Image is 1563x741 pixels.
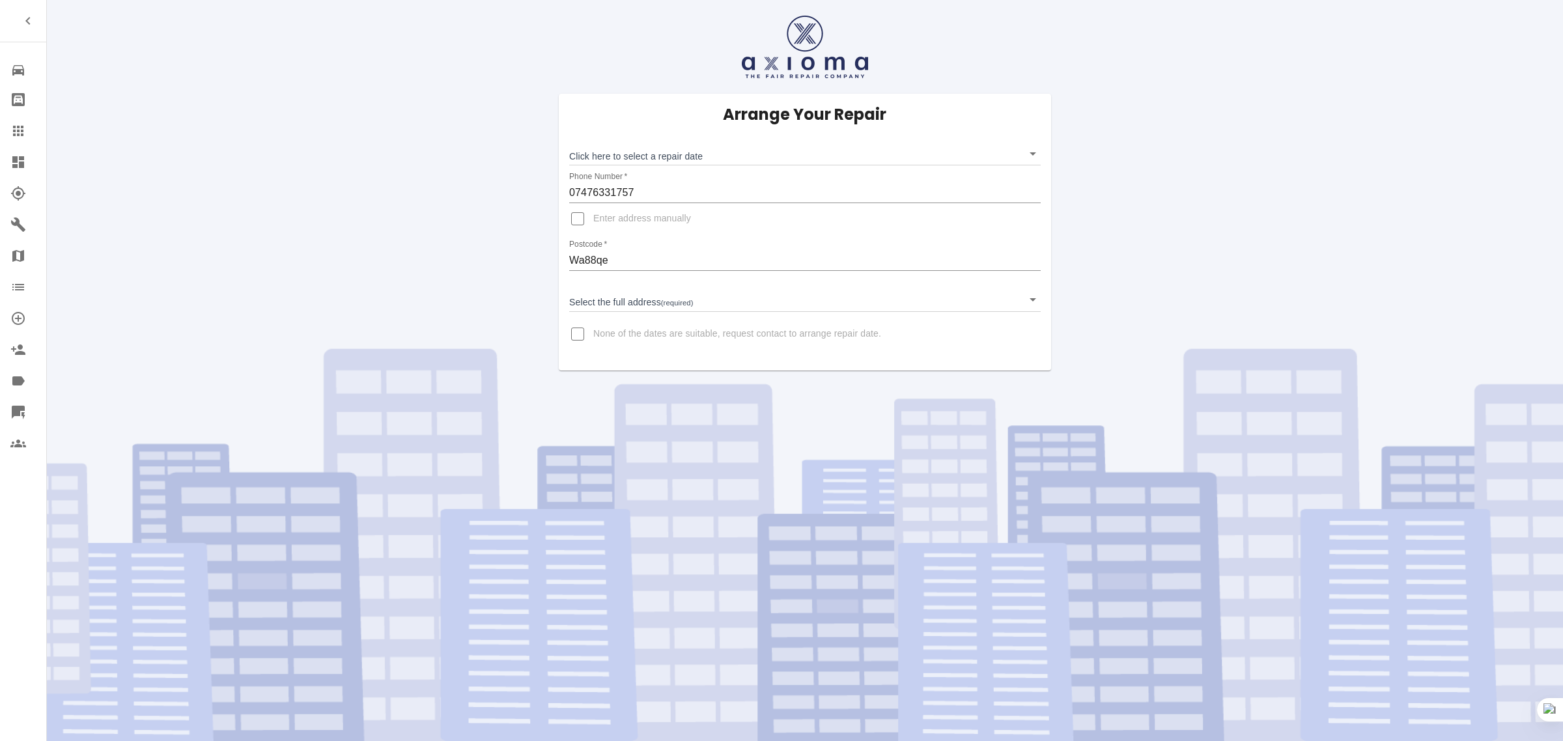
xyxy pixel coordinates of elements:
label: Phone Number [569,171,627,182]
h5: Arrange Your Repair [723,104,886,125]
span: Enter address manually [593,212,691,225]
img: axioma [742,16,868,78]
span: None of the dates are suitable, request contact to arrange repair date. [593,328,881,341]
label: Postcode [569,239,607,250]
